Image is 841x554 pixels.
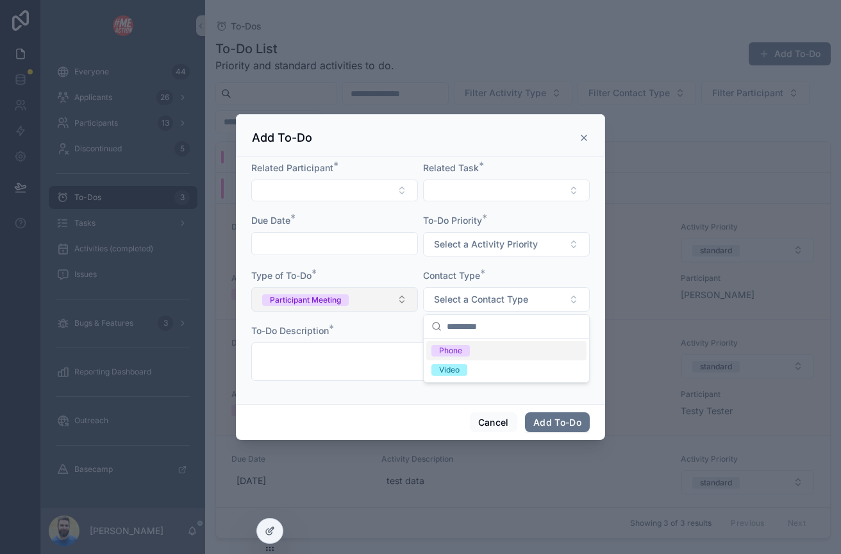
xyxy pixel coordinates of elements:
[251,215,290,226] span: Due Date
[251,180,418,201] button: Select Button
[423,232,590,256] button: Select Button
[423,287,590,312] button: Select Button
[423,270,480,281] span: Contact Type
[423,162,479,173] span: Related Task
[470,412,517,433] button: Cancel
[434,293,528,306] span: Select a Contact Type
[439,345,462,357] div: Phone
[251,325,329,336] span: To-Do Description
[252,130,312,146] h3: Add To-Do
[434,238,538,251] span: Select a Activity Priority
[423,180,590,201] button: Select Button
[270,294,341,306] div: Participant Meeting
[439,364,460,376] div: Video
[251,162,333,173] span: Related Participant
[251,270,312,281] span: Type of To-Do
[423,215,482,226] span: To-Do Priority
[251,287,418,312] button: Select Button
[424,339,589,382] div: Suggestions
[525,412,590,433] button: Add To-Do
